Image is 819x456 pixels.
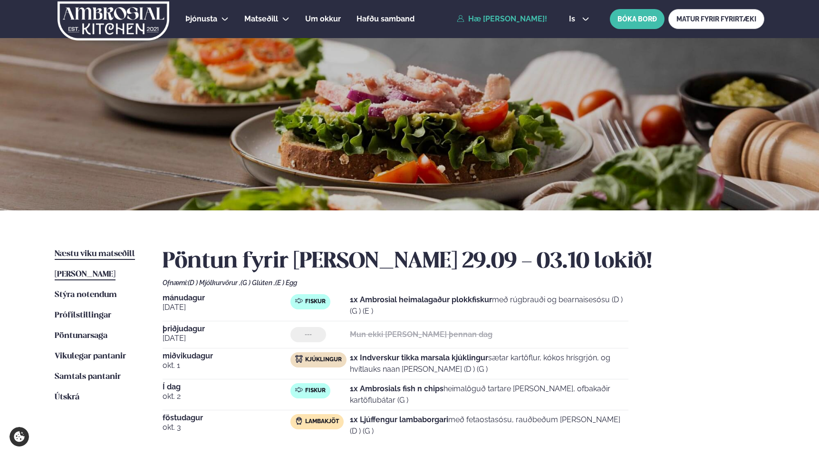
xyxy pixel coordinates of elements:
strong: 1x Indverskur tikka marsala kjúklingur [350,353,488,362]
a: MATUR FYRIR FYRIRTÆKI [668,9,764,29]
span: (D ) Mjólkurvörur , [188,279,241,287]
a: Samtals pantanir [55,371,121,383]
p: heimalöguð tartare [PERSON_NAME], ofbakaðir kartöflubátar (G ) [350,383,628,406]
p: sætar kartöflur, kókos hrísgrjón, og hvítlauks naan [PERSON_NAME] (D ) (G ) [350,352,628,375]
a: Vikulegar pantanir [55,351,126,362]
span: [DATE] [163,302,290,313]
span: okt. 1 [163,360,290,371]
span: Pöntunarsaga [55,332,107,340]
a: Þjónusta [185,13,217,25]
span: Um okkur [305,14,341,23]
span: [PERSON_NAME] [55,270,116,278]
span: Kjúklingur [305,356,342,364]
span: Hafðu samband [357,14,414,23]
a: Cookie settings [10,427,29,446]
span: Þjónusta [185,14,217,23]
span: Fiskur [305,298,326,306]
button: is [561,15,597,23]
a: Um okkur [305,13,341,25]
span: Í dag [163,383,290,391]
img: logo [57,1,170,40]
a: Hafðu samband [357,13,414,25]
img: Lamb.svg [295,417,303,425]
a: Hæ [PERSON_NAME]! [457,15,547,23]
span: Matseðill [244,14,278,23]
span: is [569,15,578,23]
span: föstudagur [163,414,290,422]
strong: 1x Ambrosials fish n chips [350,384,443,393]
span: Samtals pantanir [55,373,121,381]
a: Matseðill [244,13,278,25]
a: Pöntunarsaga [55,330,107,342]
span: Útskrá [55,393,79,401]
img: fish.svg [295,386,303,394]
a: Næstu viku matseðill [55,248,135,260]
span: Næstu viku matseðill [55,250,135,258]
p: með fetaostasósu, rauðbeðum [PERSON_NAME] (D ) (G ) [350,414,628,437]
span: Fiskur [305,387,326,395]
span: (E ) Egg [275,279,297,287]
span: Stýra notendum [55,291,117,299]
strong: 1x Ljúffengur lambaborgari [350,415,448,424]
span: [DATE] [163,333,290,344]
p: með rúgbrauði og bearnaisesósu (D ) (G ) (E ) [350,294,628,317]
strong: Mun ekki [PERSON_NAME] þennan dag [350,330,492,339]
span: --- [305,331,312,338]
strong: 1x Ambrosial heimalagaður plokkfiskur [350,295,492,304]
button: BÓKA BORÐ [610,9,665,29]
span: okt. 2 [163,391,290,402]
span: Vikulegar pantanir [55,352,126,360]
div: Ofnæmi: [163,279,764,287]
h2: Pöntun fyrir [PERSON_NAME] 29.09 - 03.10 lokið! [163,248,764,275]
span: mánudagur [163,294,290,302]
span: þriðjudagur [163,325,290,333]
a: Útskrá [55,392,79,403]
span: (G ) Glúten , [241,279,275,287]
span: miðvikudagur [163,352,290,360]
a: Prófílstillingar [55,310,111,321]
span: Prófílstillingar [55,311,111,319]
img: fish.svg [295,297,303,305]
a: Stýra notendum [55,289,117,301]
span: okt. 3 [163,422,290,433]
a: [PERSON_NAME] [55,269,116,280]
span: Lambakjöt [305,418,339,426]
img: chicken.svg [295,355,303,363]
